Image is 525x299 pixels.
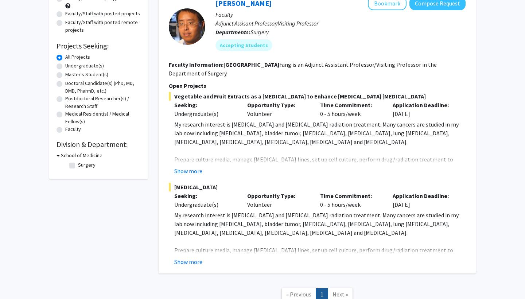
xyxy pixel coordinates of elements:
[215,19,466,28] p: Adjunct Assisant Professor/Visiting Professor
[57,42,140,50] h2: Projects Seeking:
[320,191,382,200] p: Time Commitment:
[78,161,96,169] label: Surgery
[215,39,272,51] mat-chip: Accepting Students
[174,257,202,266] button: Show more
[169,61,223,68] b: Faculty Information:
[61,152,102,159] h3: School of Medicine
[315,101,388,118] div: 0 - 5 hours/week
[393,101,455,109] p: Application Deadline:
[250,28,269,36] span: Surgery
[247,101,309,109] p: Opportunity Type:
[223,61,279,68] b: [GEOGRAPHIC_DATA]
[65,79,140,95] label: Doctoral Candidate(s) (PhD, MD, DMD, PharmD, etc.)
[65,95,140,110] label: Postdoctoral Researcher(s) / Research Staff
[174,167,202,175] button: Show more
[174,121,459,145] span: My research interest is [MEDICAL_DATA] and [MEDICAL_DATA] radiation treatment. Many cancers are s...
[332,291,348,298] span: Next »
[215,10,466,19] p: Faculty
[65,19,140,34] label: Faculty/Staff with posted remote projects
[387,101,460,118] div: [DATE]
[65,10,140,18] label: Faculty/Staff with posted projects
[174,109,236,118] div: Undergraduate(s)
[247,191,309,200] p: Opportunity Type:
[57,140,140,149] h2: Division & Department:
[387,191,460,209] div: [DATE]
[65,62,104,70] label: Undergraduate(s)
[242,101,315,118] div: Volunteer
[65,110,140,125] label: Medical Resident(s) / Medical Fellow(s)
[169,81,466,90] p: Open Projects
[174,101,236,109] p: Seeking:
[65,53,90,61] label: All Projects
[169,92,466,101] span: Vegetable and Fruit Extracts as a [MEDICAL_DATA] to Enhance [MEDICAL_DATA] [MEDICAL_DATA]
[174,200,236,209] div: Undergraduate(s)
[215,28,250,36] b: Departments:
[174,246,457,271] span: Prepare culture media, manage [MEDICAL_DATA] lines, set up cell culture, perform drug/radiation t...
[174,191,236,200] p: Seeking:
[169,183,466,191] span: [MEDICAL_DATA]
[174,211,459,236] span: My research interest is [MEDICAL_DATA] and [MEDICAL_DATA] radiation treatment. Many cancers are s...
[320,101,382,109] p: Time Commitment:
[5,266,31,294] iframe: Chat
[393,191,455,200] p: Application Deadline:
[169,61,437,77] fg-read-more: Fang is an Adjunct Assistant Professor/Visiting Professor in the Department of Surgery.
[65,71,108,78] label: Master's Student(s)
[286,291,311,298] span: « Previous
[65,125,81,133] label: Faculty
[174,156,457,180] span: Prepare culture media, manage [MEDICAL_DATA] lines, set up cell culture, perform drug/radiation t...
[315,191,388,209] div: 0 - 5 hours/week
[242,191,315,209] div: Volunteer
